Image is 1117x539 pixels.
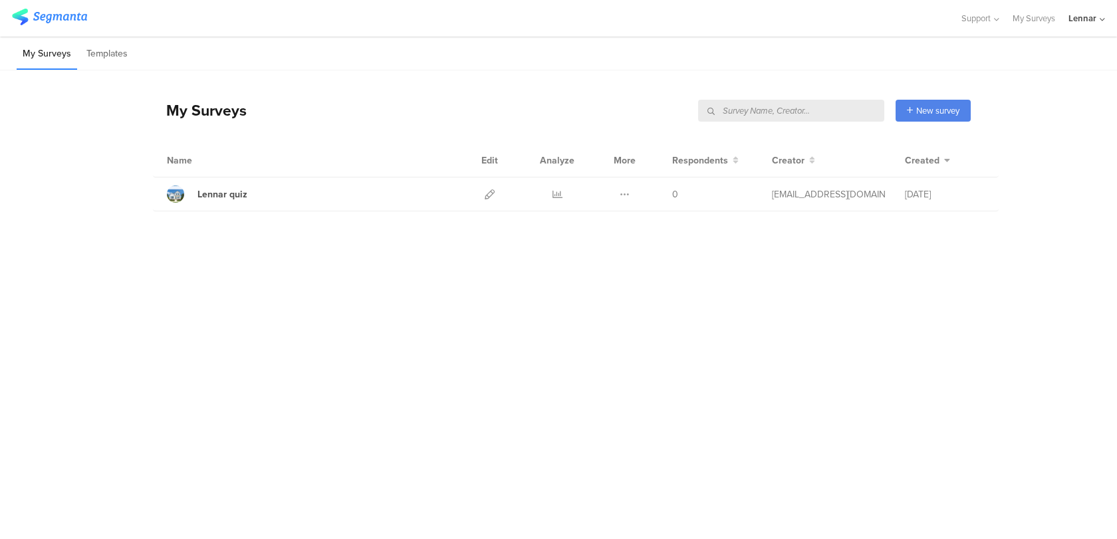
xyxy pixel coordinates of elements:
[905,154,950,167] button: Created
[905,187,985,201] div: [DATE]
[772,187,885,201] div: gillat@segmanta.com
[698,100,884,122] input: Survey Name, Creator...
[167,154,247,167] div: Name
[610,144,639,177] div: More
[475,144,504,177] div: Edit
[1068,12,1096,25] div: Lennar
[672,187,678,201] span: 0
[80,39,134,70] li: Templates
[905,154,939,167] span: Created
[772,154,815,167] button: Creator
[772,154,805,167] span: Creator
[961,12,991,25] span: Support
[12,9,87,25] img: segmanta logo
[916,104,959,117] span: New survey
[672,154,739,167] button: Respondents
[167,185,247,203] a: Lennar quiz
[537,144,577,177] div: Analyze
[153,99,247,122] div: My Surveys
[197,187,247,201] div: Lennar quiz
[17,39,77,70] li: My Surveys
[672,154,728,167] span: Respondents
